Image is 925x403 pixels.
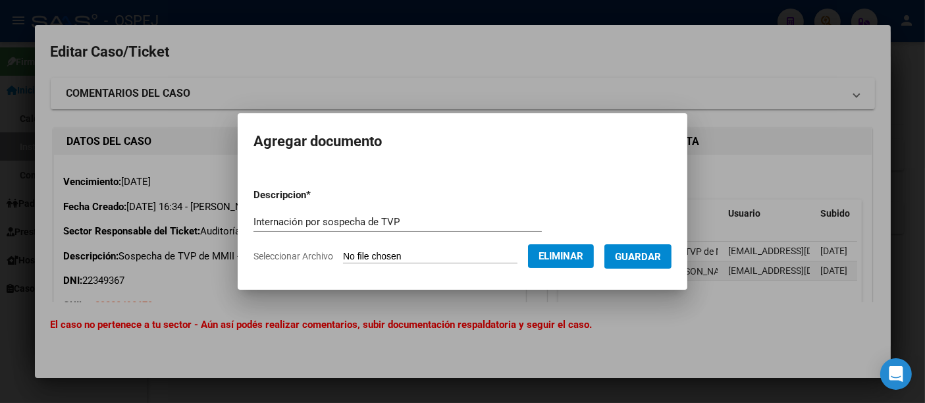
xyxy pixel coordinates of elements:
span: Guardar [615,251,661,263]
span: Eliminar [539,250,583,262]
h2: Agregar documento [253,129,672,154]
span: Seleccionar Archivo [253,251,333,261]
div: Open Intercom Messenger [880,358,912,390]
p: Descripcion [253,188,379,203]
button: Guardar [604,244,672,269]
button: Eliminar [528,244,594,268]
